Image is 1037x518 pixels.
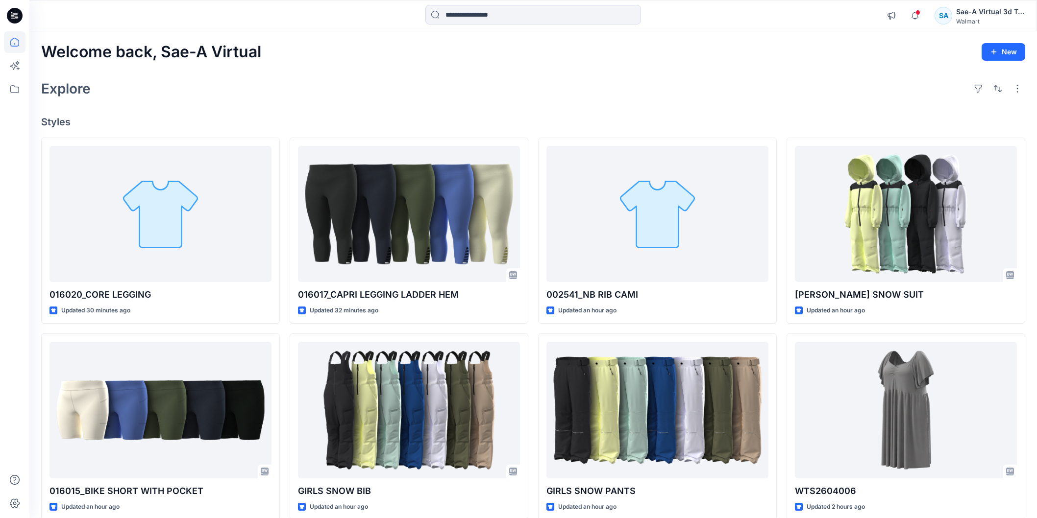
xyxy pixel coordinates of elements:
button: New [982,43,1025,61]
a: 002541_NB RIB CAMI [546,146,768,282]
p: GIRLS SNOW PANTS [546,484,768,498]
div: Walmart [956,18,1025,25]
p: Updated 2 hours ago [807,502,865,512]
p: Updated an hour ago [558,306,617,316]
a: 016020_CORE LEGGING [49,146,272,282]
p: 002541_NB RIB CAMI [546,288,768,302]
p: 016020_CORE LEGGING [49,288,272,302]
p: WTS2604006 [795,484,1017,498]
a: GIRLS SNOW PANTS [546,342,768,478]
a: GIRLS SNOW BIB [298,342,520,478]
h2: Welcome back, Sae-A Virtual [41,43,261,61]
p: Updated an hour ago [558,502,617,512]
p: Updated an hour ago [61,502,120,512]
a: 016015_BIKE SHORT WITH POCKET [49,342,272,478]
a: WTS2604006 [795,342,1017,478]
a: 016017_CAPRI LEGGING LADDER HEM [298,146,520,282]
p: 016015_BIKE SHORT WITH POCKET [49,484,272,498]
div: SA [935,7,952,24]
a: OZT TODDLER SNOW SUIT [795,146,1017,282]
p: 016017_CAPRI LEGGING LADDER HEM [298,288,520,302]
p: [PERSON_NAME] SNOW SUIT [795,288,1017,302]
div: Sae-A Virtual 3d Team [956,6,1025,18]
p: Updated 32 minutes ago [310,306,378,316]
p: Updated an hour ago [807,306,865,316]
p: Updated an hour ago [310,502,368,512]
p: GIRLS SNOW BIB [298,484,520,498]
h2: Explore [41,81,91,96]
p: Updated 30 minutes ago [61,306,130,316]
h4: Styles [41,116,1025,128]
